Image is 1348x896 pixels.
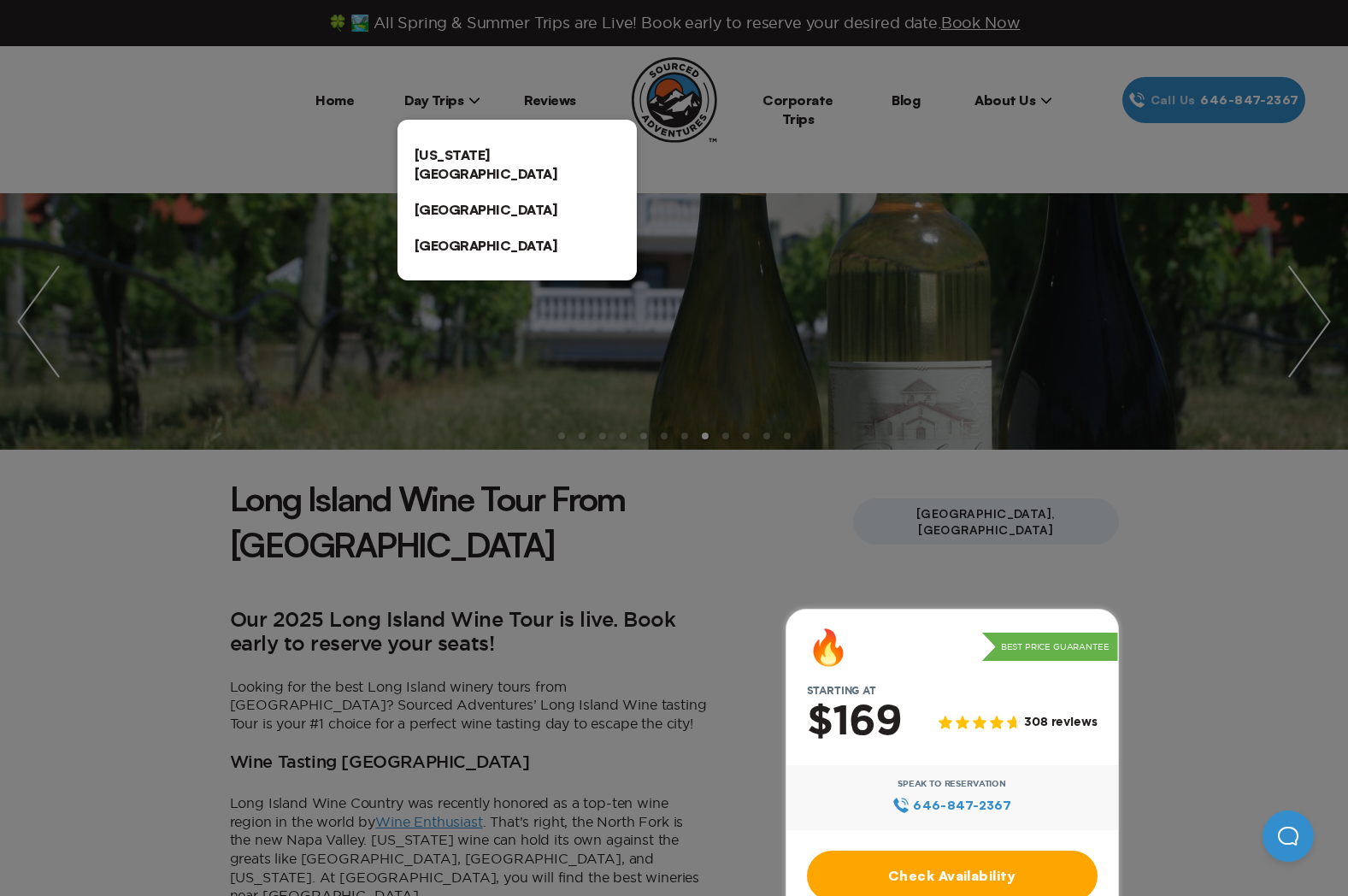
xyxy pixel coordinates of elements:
h2: $169 [807,700,902,745]
span: Speak to Reservation [898,779,1006,789]
span: Starting at [786,685,897,697]
div: 🔥 [807,630,850,664]
span: 646‍-847‍-2367 [913,796,1011,815]
iframe: Help Scout Beacon - Open [1263,811,1314,862]
a: [GEOGRAPHIC_DATA] [397,227,637,263]
a: [GEOGRAPHIC_DATA] [397,192,637,227]
span: 308 reviews [1024,716,1097,730]
p: Best Price Guarantee [982,633,1118,662]
a: 646‍-847‍-2367 [892,796,1011,815]
a: [US_STATE][GEOGRAPHIC_DATA] [397,137,637,192]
